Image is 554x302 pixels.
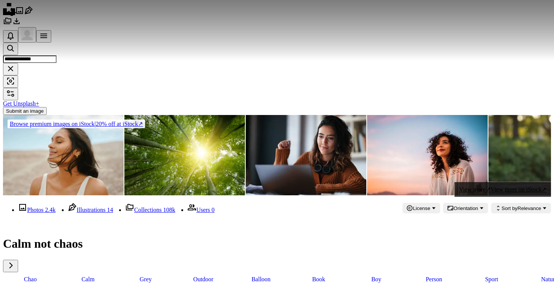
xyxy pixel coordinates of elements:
[234,272,288,287] a: balloon
[3,10,15,16] a: Home — Unsplash
[118,272,173,287] a: grey
[3,43,551,88] form: Find visuals sitewide
[124,115,245,195] img: Green forest with sun through leaves and branches.Nature environment,ecology and sustainability c...
[246,115,366,195] img: Young Woman Studying At Laptop in Cozy Setting With Books in Background
[3,43,18,55] button: Search Unsplash
[3,272,58,287] a: chao
[3,115,150,133] a: Browse premium images on iStock|20% off at iStock↗
[407,272,461,287] a: person
[413,205,430,211] span: License
[491,186,546,193] span: View more on iStock ↗
[464,272,519,287] a: sport
[3,88,18,100] button: Filters
[176,272,231,287] a: outdoor
[367,115,488,195] img: Young woman looking at view contemplating outdoors
[68,207,113,213] a: Illustrations 14
[454,205,478,211] span: Orientation
[3,115,124,195] img: Woman With Glowing Skin Enjoying a Peaceful Breeze in a Serene Natural Setting
[107,207,113,213] span: 14
[3,100,39,107] a: Get Unsplash+
[459,186,491,193] span: View more ↗
[45,207,56,213] span: 2.4k
[491,203,551,213] button: Sort byRelevance
[443,203,488,213] button: Orientation
[24,10,33,16] a: Illustrations
[3,20,12,27] a: Collections
[163,207,175,213] span: 108k
[455,182,551,197] a: View more↗View more on iStock↗
[125,207,175,213] a: Collections 108k
[349,272,404,287] a: boy
[502,205,517,211] span: Sort by
[502,205,541,211] span: Relevance
[402,203,440,213] button: License
[3,237,551,251] h1: Calm not chaos
[18,27,36,43] button: Profile
[8,120,145,128] div: 20% off at iStock ↗
[187,207,214,213] a: Users 0
[12,20,21,27] a: Download History
[3,260,18,272] button: scroll list to the right
[3,30,18,43] button: Notifications
[291,272,346,287] a: book
[3,75,18,88] button: Visual search
[211,207,214,213] span: 0
[10,121,96,127] span: Browse premium images on iStock |
[61,272,115,287] a: calm
[21,28,33,40] img: Avatar of user Kimberly Bolyn
[3,63,18,75] button: Clear
[3,107,47,115] button: Submit an image
[36,30,51,43] button: Menu
[15,10,24,16] a: Photos
[18,207,56,213] a: Photos 2.4k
